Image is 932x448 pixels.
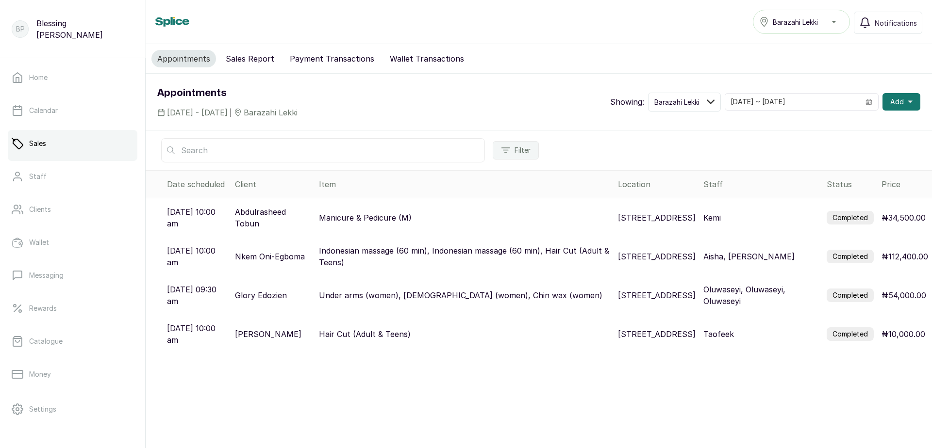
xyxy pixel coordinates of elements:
[319,212,412,224] p: Manicure & Pedicure (M)
[618,289,696,301] p: [STREET_ADDRESS]
[618,212,696,224] p: [STREET_ADDRESS]
[882,212,926,224] p: ₦34,500.00
[725,94,860,110] input: Select date
[8,328,137,355] a: Catalogue
[8,396,137,423] a: Settings
[8,163,137,190] a: Staff
[8,262,137,289] a: Messaging
[703,212,721,224] p: Kemi
[493,141,539,160] button: Filter
[235,251,305,262] p: Nkem Oni-Egboma
[773,17,818,27] span: Barazahi Lekki
[29,238,49,247] p: Wallet
[882,93,920,111] button: Add
[235,178,311,190] div: Client
[8,229,137,256] a: Wallet
[29,304,57,313] p: Rewards
[654,97,699,107] span: Barazahi Lekki
[882,251,928,262] p: ₦112,400.00
[882,328,925,340] p: ₦10,000.00
[882,178,928,190] div: Price
[319,245,610,268] p: Indonesian massage (60 min), Indonesian massage (60 min), Hair Cut (Adult & Teens)
[648,93,721,112] button: Barazahi Lekki
[167,322,227,346] p: [DATE] 10:00 am
[618,251,696,262] p: [STREET_ADDRESS]
[827,211,874,224] label: Completed
[167,284,227,307] p: [DATE] 09:30 am
[703,328,734,340] p: Taofeek
[384,50,470,67] button: Wallet Transactions
[29,139,46,148] p: Sales
[36,17,133,41] p: Blessing [PERSON_NAME]
[610,96,644,108] p: Showing:
[29,271,64,280] p: Messaging
[151,50,216,67] button: Appointments
[8,64,137,91] a: Home
[865,98,872,105] svg: calendar
[515,145,531,155] span: Filter
[753,10,850,34] button: Barazahi Lekki
[29,336,63,346] p: Catalogue
[235,328,301,340] p: [PERSON_NAME]
[875,18,917,28] span: Notifications
[618,178,696,190] div: Location
[29,106,58,115] p: Calendar
[167,206,227,229] p: [DATE] 10:00 am
[230,108,232,118] span: |
[703,284,819,307] p: Oluwaseyi, Oluwaseyi, Oluwaseyi
[8,196,137,223] a: Clients
[827,178,874,190] div: Status
[157,85,298,101] h1: Appointments
[882,289,926,301] p: ₦54,000.00
[8,97,137,124] a: Calendar
[220,50,280,67] button: Sales Report
[167,178,227,190] div: Date scheduled
[319,289,602,301] p: Under arms (women), [DEMOGRAPHIC_DATA] (women), Chin wax (women)
[8,361,137,388] a: Money
[161,138,485,162] input: Search
[319,178,610,190] div: Item
[29,205,51,214] p: Clients
[29,73,48,82] p: Home
[29,172,47,181] p: Staff
[8,130,137,157] a: Sales
[29,369,51,379] p: Money
[618,328,696,340] p: [STREET_ADDRESS]
[167,245,227,268] p: [DATE] 10:00 am
[167,107,228,118] span: [DATE] - [DATE]
[244,107,298,118] span: Barazahi Lekki
[854,12,922,34] button: Notifications
[16,24,25,34] p: BP
[8,295,137,322] a: Rewards
[827,288,874,302] label: Completed
[703,178,819,190] div: Staff
[235,289,287,301] p: Glory Edozien
[235,206,311,229] p: Abdulrasheed Tobun
[827,250,874,263] label: Completed
[703,251,795,262] p: Aisha, [PERSON_NAME]
[284,50,380,67] button: Payment Transactions
[29,404,56,414] p: Settings
[319,328,411,340] p: Hair Cut (Adult & Teens)
[890,97,904,107] span: Add
[827,327,874,341] label: Completed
